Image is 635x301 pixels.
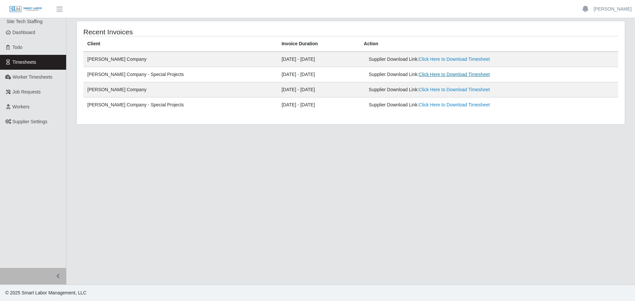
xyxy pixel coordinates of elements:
td: [PERSON_NAME] Company [83,82,277,97]
h4: Recent Invoices [83,28,300,36]
td: [PERSON_NAME] Company [83,52,277,67]
span: Dashboard [13,30,35,35]
td: [DATE] - [DATE] [277,82,360,97]
td: [DATE] - [DATE] [277,97,360,113]
td: [DATE] - [DATE] [277,67,360,82]
th: Client [83,36,277,52]
span: Timesheets [13,59,36,65]
a: Click Here to Download Timesheet [419,56,490,62]
a: [PERSON_NAME] [594,6,632,13]
img: SLM Logo [9,6,42,13]
a: Click Here to Download Timesheet [419,72,490,77]
td: [PERSON_NAME] Company - Special Projects [83,97,277,113]
a: Click Here to Download Timesheet [419,102,490,107]
span: © 2025 Smart Labor Management, LLC [5,290,86,295]
span: Site Tech Staffing [7,19,42,24]
div: Supplier Download Link: [369,56,526,63]
th: Invoice Duration [277,36,360,52]
span: Job Requests [13,89,41,94]
td: [DATE] - [DATE] [277,52,360,67]
span: Worker Timesheets [13,74,52,80]
span: Todo [13,45,22,50]
span: Supplier Settings [13,119,48,124]
a: Click Here to Download Timesheet [419,87,490,92]
div: Supplier Download Link: [369,101,526,108]
div: Supplier Download Link: [369,71,526,78]
span: Workers [13,104,30,109]
th: Action [360,36,618,52]
td: [PERSON_NAME] Company - Special Projects [83,67,277,82]
div: Supplier Download Link: [369,86,526,93]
